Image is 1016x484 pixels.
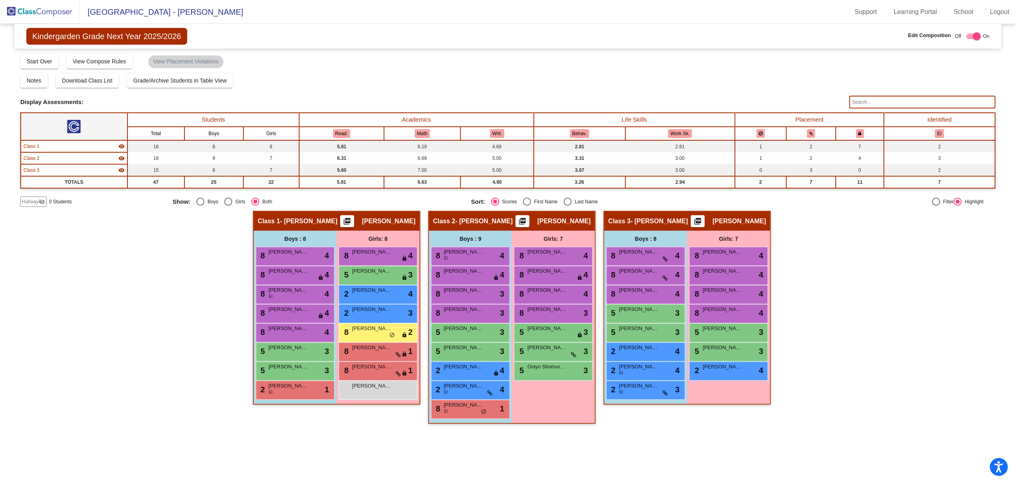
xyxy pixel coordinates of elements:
[955,33,961,40] span: Off
[609,289,616,298] span: 8
[500,345,504,357] span: 3
[884,176,995,188] td: 7
[342,328,349,336] span: 8
[836,176,884,188] td: 11
[243,140,299,152] td: 8
[243,127,299,140] th: Girls
[20,54,59,69] button: Start Over
[693,217,702,228] mat-icon: picture_as_pdf
[619,305,659,313] span: [PERSON_NAME]
[127,127,184,140] th: Total
[947,6,980,18] a: School
[384,176,461,188] td: 6.63
[570,129,589,138] button: Behav.
[735,152,786,164] td: 1
[534,176,626,188] td: 3.26
[528,363,567,371] span: Osiyo Shomurodova
[402,351,407,358] span: lock
[56,73,119,88] button: Download Class List
[608,217,631,225] span: Class 3
[584,364,588,376] span: 3
[269,305,308,313] span: [PERSON_NAME]
[528,286,567,294] span: [PERSON_NAME]
[675,326,680,338] span: 3
[693,347,699,356] span: 5
[675,364,680,376] span: 4
[609,270,616,279] span: 8
[49,198,72,205] span: 0 Students
[703,305,743,313] span: [PERSON_NAME]
[787,176,836,188] td: 7
[352,267,392,275] span: [PERSON_NAME]
[133,77,227,84] span: Grade/Archive Students in Table View
[299,176,384,188] td: 5.91
[318,275,324,281] span: lock
[352,382,392,390] span: [PERSON_NAME]
[609,309,616,317] span: 5
[703,267,743,275] span: [PERSON_NAME]
[20,73,48,88] button: Notes
[22,198,39,205] span: Hallway
[280,217,337,225] span: - [PERSON_NAME]
[703,325,743,333] span: [PERSON_NAME]
[518,270,524,279] span: 8
[884,140,995,152] td: 2
[415,129,430,138] button: Math
[243,176,299,188] td: 22
[759,364,763,376] span: 4
[609,328,616,336] span: 5
[787,164,836,176] td: 3
[619,286,659,294] span: [PERSON_NAME]
[342,347,349,356] span: 8
[584,345,588,357] span: 3
[318,313,324,319] span: lock
[584,288,588,300] span: 4
[444,382,484,390] span: [PERSON_NAME]
[577,275,583,281] span: lock
[884,113,995,127] th: Identified
[352,286,392,294] span: [PERSON_NAME]
[20,98,84,106] span: Display Assessments:
[24,155,39,162] span: Class 2
[62,77,113,84] span: Download Class List
[735,176,786,188] td: 2
[528,248,567,256] span: [PERSON_NAME]
[299,152,384,164] td: 6.31
[269,267,308,275] span: [PERSON_NAME]
[499,198,517,205] div: Scores
[444,408,448,414] span: EI
[493,275,499,281] span: lock
[518,289,524,298] span: 8
[626,152,736,164] td: 3.00
[444,363,484,371] span: [PERSON_NAME]
[444,401,484,409] span: [PERSON_NAME]
[384,140,461,152] td: 6.19
[500,326,504,338] span: 3
[342,251,349,260] span: 8
[512,231,595,247] div: Girls: 7
[259,385,265,394] span: 2
[352,325,392,333] span: [PERSON_NAME]
[173,198,465,206] mat-radio-group: Select an option
[184,152,243,164] td: 9
[572,198,598,205] div: Last Name
[444,248,484,256] span: [PERSON_NAME]
[675,288,680,300] span: 4
[703,344,743,352] span: [PERSON_NAME]
[759,288,763,300] span: 4
[884,152,995,164] td: 3
[342,366,349,375] span: 8
[342,309,349,317] span: 2
[461,164,534,176] td: 5.00
[299,113,534,127] th: Academics
[531,198,558,205] div: First Name
[619,344,659,352] span: [PERSON_NAME]
[434,328,440,336] span: 5
[609,251,616,260] span: 8
[444,286,484,294] span: [PERSON_NAME]
[408,345,413,357] span: 1
[619,248,659,256] span: [PERSON_NAME]
[73,58,126,65] span: View Compose Rules
[534,164,626,176] td: 3.67
[735,164,786,176] td: 0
